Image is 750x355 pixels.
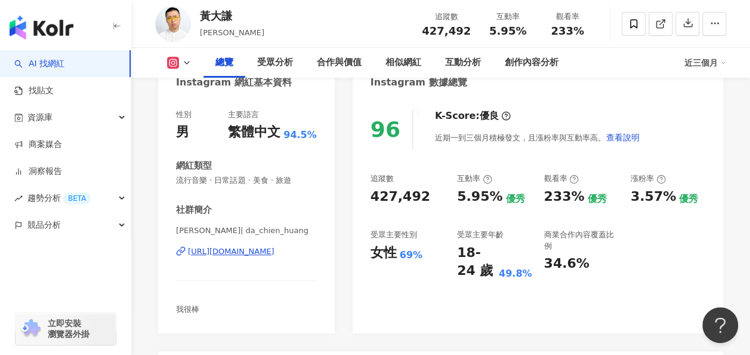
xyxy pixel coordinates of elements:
[631,188,676,206] div: 3.57%
[176,76,292,89] div: Instagram 網紅基本資料
[499,267,532,280] div: 49.8%
[445,56,481,70] div: 互動分析
[176,123,189,142] div: 男
[48,318,89,339] span: 立即安裝 瀏覽器外掛
[228,123,280,142] div: 繁體中文
[587,192,606,206] div: 優秀
[176,175,317,186] span: 流行音樂 · 日常話題 · 美食 · 旅遊
[14,194,23,203] span: rise
[606,126,640,149] button: 查看說明
[14,139,62,151] a: 商案媒合
[27,185,91,212] span: 趨勢分析
[188,246,274,257] div: [URL][DOMAIN_NAME]
[544,229,618,251] div: 商業合作內容覆蓋比例
[283,128,317,142] span: 94.5%
[14,58,64,70] a: searchAI 找網紅
[176,204,212,216] div: 社群簡介
[155,6,191,42] img: KOL Avatar
[422,25,471,37] span: 427,492
[435,126,640,149] div: 近期一到三個月積極發文，且漲粉率與互動率高。
[679,192,698,206] div: 優秀
[702,307,738,343] iframe: Help Scout Beacon - Open
[176,160,212,172] div: 網紅類型
[489,25,526,37] span: 5.95%
[684,53,726,72] div: 近三個月
[480,109,499,123] div: 優良
[457,188,502,206] div: 5.95%
[176,246,317,257] a: [URL][DOMAIN_NAME]
[544,188,584,206] div: 233%
[371,229,417,240] div: 受眾主要性別
[385,56,421,70] div: 相似網紅
[371,188,430,206] div: 427,492
[317,56,362,70] div: 合作與價值
[27,104,53,131] span: 資源庫
[551,25,584,37] span: 233%
[545,11,590,23] div: 觀看率
[505,192,524,206] div: 優秀
[14,85,54,97] a: 找貼文
[371,173,394,184] div: 追蹤數
[457,229,504,240] div: 受眾主要年齡
[10,16,73,39] img: logo
[544,173,579,184] div: 觀看率
[257,56,293,70] div: 受眾分析
[544,255,589,273] div: 34.6%
[200,28,264,37] span: [PERSON_NAME]
[400,249,422,262] div: 69%
[606,133,640,142] span: 查看說明
[176,109,192,120] div: 性別
[27,212,61,238] span: 競品分析
[371,117,400,142] div: 96
[215,56,233,70] div: 總覽
[435,109,511,123] div: K-Score :
[422,11,471,23] div: 追蹤數
[457,173,492,184] div: 互動率
[176,305,199,314] span: 我很棒
[631,173,666,184] div: 漲粉率
[485,11,530,23] div: 互動率
[14,166,62,177] a: 洞察報告
[228,109,259,120] div: 主要語言
[505,56,558,70] div: 創作內容分析
[19,319,42,338] img: chrome extension
[63,192,91,204] div: BETA
[371,244,397,262] div: 女性
[371,76,467,89] div: Instagram 數據總覽
[457,244,496,281] div: 18-24 歲
[16,313,116,345] a: chrome extension立即安裝 瀏覽器外掛
[200,8,264,23] div: 黃大謙
[176,225,317,236] span: [PERSON_NAME]| da_chien_huang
